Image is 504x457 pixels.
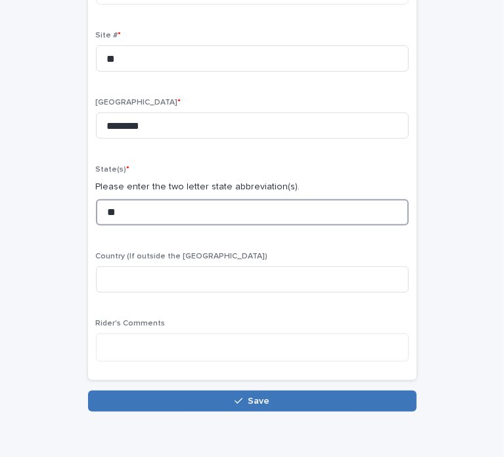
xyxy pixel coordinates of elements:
[248,397,269,406] span: Save
[96,32,122,39] span: Site #
[88,391,417,412] button: Save
[96,253,268,260] span: Country (If outside the [GEOGRAPHIC_DATA])
[96,320,166,327] span: Rider's Comments
[96,166,130,174] span: State(s)
[96,99,181,107] span: [GEOGRAPHIC_DATA]
[96,180,409,194] p: Please enter the two letter state abbreviation(s).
